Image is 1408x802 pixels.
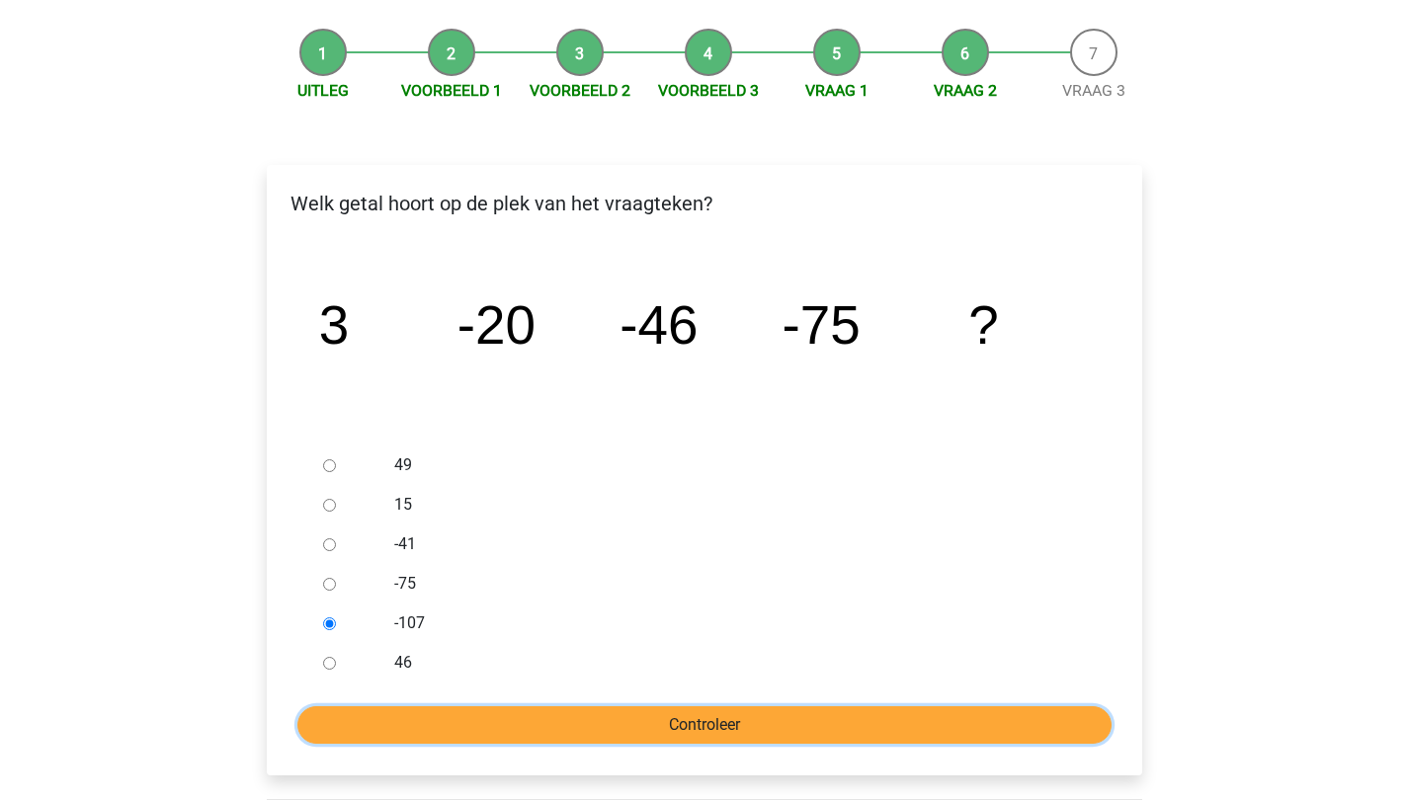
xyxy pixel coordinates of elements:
a: Vraag 3 [1062,81,1125,100]
p: Welk getal hoort op de plek van het vraagteken? [283,189,1126,218]
label: -41 [394,532,1078,556]
a: Uitleg [297,81,349,100]
a: Vraag 1 [805,81,869,100]
label: -75 [394,572,1078,596]
a: Voorbeeld 2 [530,81,630,100]
label: 49 [394,453,1078,477]
label: 46 [394,651,1078,675]
tspan: 3 [318,294,348,356]
label: 15 [394,493,1078,517]
input: Controleer [297,706,1112,744]
a: Vraag 2 [934,81,997,100]
tspan: -20 [456,294,535,356]
label: -107 [394,611,1078,635]
a: Voorbeeld 3 [658,81,759,100]
tspan: -46 [620,294,698,356]
a: Voorbeeld 1 [401,81,502,100]
tspan: ? [968,294,998,356]
tspan: -75 [782,294,860,356]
